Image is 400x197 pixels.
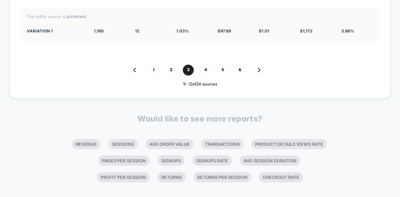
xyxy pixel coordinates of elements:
span: $ 1.01 [259,28,269,33]
span: 2 [166,65,177,76]
img: pagination back [133,68,136,72]
span: $ 1,172 [300,28,312,33]
li: Avg Order Value [146,139,193,149]
span: 6 [234,65,245,76]
li: Product Details Views Rate [251,139,327,149]
strong: pinterest [67,14,86,19]
span: 3 [183,65,194,76]
li: Pages Per Session [98,155,150,166]
span: 3.88 % [341,28,354,33]
li: Transactions [201,139,243,149]
li: Checkout Rate [259,172,303,182]
span: 1,160 [94,28,104,33]
li: Signups [157,155,185,166]
div: The traffic source is: [27,14,373,19]
span: $ 97.69 [217,28,231,33]
span: 4 [200,65,211,76]
div: 9 - 12 of 24 sources [21,82,379,87]
p: Would like to see more reports? [137,114,262,123]
span: 12 [135,28,139,33]
li: Profit Per Session [97,172,150,182]
span: 5 [217,65,228,76]
li: Revenue [72,139,100,149]
li: Returns Per Session [193,172,251,182]
li: Sessions [108,139,138,149]
span: 1.03 % [176,28,189,33]
li: Returns [157,172,186,182]
span: 1 [148,65,159,76]
img: pagination forward [258,68,261,72]
li: Signups Rate [192,155,232,166]
div: Variation 1 [27,28,84,33]
li: Avg Session Duration [240,155,300,166]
